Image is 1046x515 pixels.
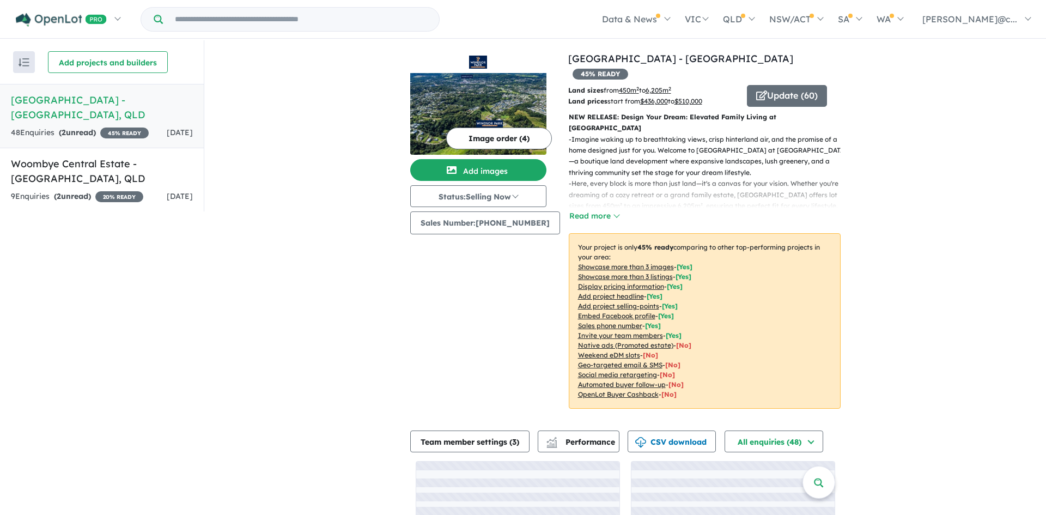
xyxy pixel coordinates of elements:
[578,282,664,290] u: Display pricing information
[619,86,639,94] u: 450 m
[646,86,671,94] u: 6,205 m
[568,52,793,65] a: [GEOGRAPHIC_DATA] - [GEOGRAPHIC_DATA]
[645,322,661,330] span: [ Yes ]
[747,85,827,107] button: Update (60)
[410,159,546,181] button: Add images
[568,96,739,107] p: start from
[19,58,29,66] img: sort.svg
[640,97,668,105] u: $ 436,000
[677,263,692,271] span: [ Yes ]
[578,380,666,389] u: Automated buyer follow-up
[11,126,149,140] div: 48 Enquir ies
[11,93,193,122] h5: [GEOGRAPHIC_DATA] - [GEOGRAPHIC_DATA] , QLD
[59,128,96,137] strong: ( unread)
[578,272,673,281] u: Showcase more than 3 listings
[725,431,823,452] button: All enquiries (48)
[578,312,655,320] u: Embed Facebook profile
[578,361,662,369] u: Geo-targeted email & SMS
[167,128,193,137] span: [DATE]
[665,361,680,369] span: [No]
[578,292,644,300] u: Add project headline
[11,156,193,186] h5: Woombye Central Estate - [GEOGRAPHIC_DATA] , QLD
[643,351,658,359] span: [No]
[410,185,546,207] button: Status:Selling Now
[635,437,646,448] img: download icon
[668,86,671,92] sup: 2
[546,437,556,443] img: line-chart.svg
[546,440,557,447] img: bar-chart.svg
[512,437,516,447] span: 3
[569,112,841,134] p: NEW RELEASE: Design Your Dream: Elevated Family Living at [GEOGRAPHIC_DATA]
[578,341,673,349] u: Native ads (Promoted estate)
[415,56,542,69] img: Windsor Park Estate - Burnside Logo
[410,73,546,155] img: Windsor Park Estate - Burnside
[667,282,683,290] span: [ Yes ]
[165,8,437,31] input: Try estate name, suburb, builder or developer
[676,272,691,281] span: [ Yes ]
[11,190,143,203] div: 9 Enquir ies
[410,51,546,155] a: Windsor Park Estate - Burnside LogoWindsor Park Estate - Burnside
[628,431,716,452] button: CSV download
[674,97,702,105] u: $ 510,000
[569,210,620,222] button: Read more
[637,243,673,251] b: 45 % ready
[666,331,682,340] span: [ Yes ]
[578,263,674,271] u: Showcase more than 3 images
[568,97,607,105] b: Land prices
[569,233,841,409] p: Your project is only comparing to other top-performing projects in your area: - - - - - - - - - -...
[658,312,674,320] span: [ Yes ]
[636,86,639,92] sup: 2
[548,437,615,447] span: Performance
[668,380,684,389] span: [No]
[578,331,663,340] u: Invite your team members
[568,86,604,94] b: Land sizes
[54,191,91,201] strong: ( unread)
[647,292,662,300] span: [ Yes ]
[639,86,671,94] span: to
[538,431,619,452] button: Performance
[16,13,107,27] img: Openlot PRO Logo White
[662,302,678,310] span: [ Yes ]
[569,178,849,234] p: - Here, every block is more than just land—it's a canvas for your vision. Whether you're dreaming...
[660,371,675,379] span: [No]
[95,191,143,202] span: 20 % READY
[578,390,659,398] u: OpenLot Buyer Cashback
[922,14,1017,25] span: [PERSON_NAME]@c...
[568,85,739,96] p: from
[167,191,193,201] span: [DATE]
[57,191,61,201] span: 2
[410,431,530,452] button: Team member settings (3)
[573,69,628,80] span: 45 % READY
[446,128,552,149] button: Image order (4)
[668,97,702,105] span: to
[578,371,657,379] u: Social media retargeting
[62,128,66,137] span: 2
[100,128,149,138] span: 45 % READY
[578,322,642,330] u: Sales phone number
[410,211,560,234] button: Sales Number:[PHONE_NUMBER]
[676,341,691,349] span: [No]
[661,390,677,398] span: [No]
[578,351,640,359] u: Weekend eDM slots
[48,51,168,73] button: Add projects and builders
[569,134,849,179] p: - Imagine waking up to breathtaking views, crisp hinterland air, and the promise of a home design...
[578,302,659,310] u: Add project selling-points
